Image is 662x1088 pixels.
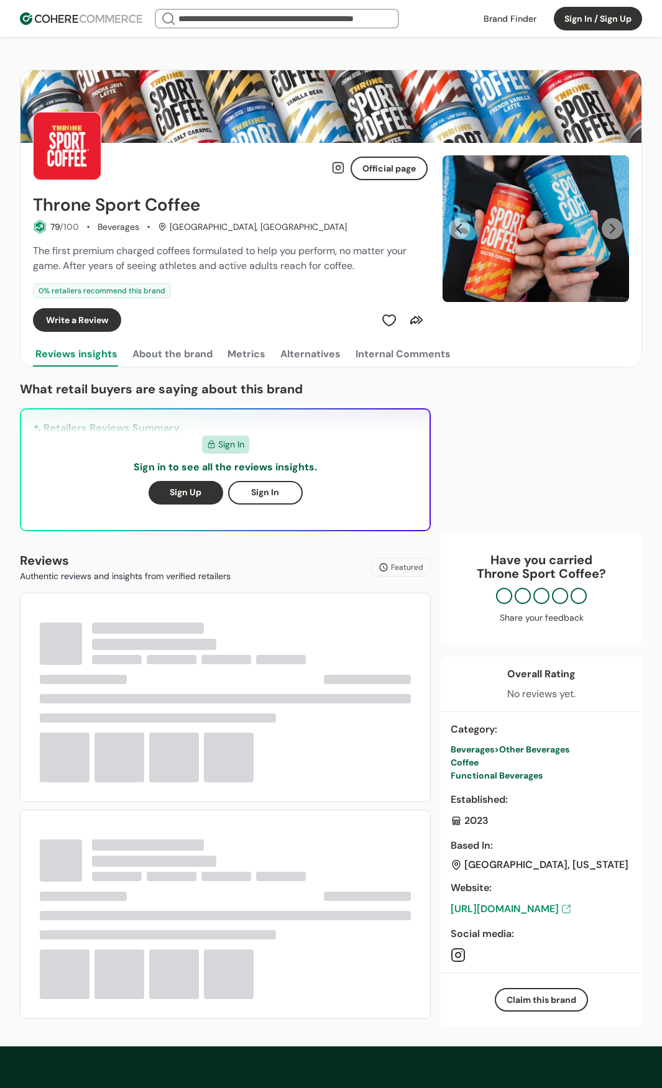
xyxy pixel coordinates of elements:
[602,218,623,239] button: Next Slide
[507,687,576,702] div: No reviews yet.
[218,438,244,451] span: Sign In
[278,342,343,367] button: Alternatives
[20,570,231,583] p: Authentic reviews and insights from verified retailers
[499,744,569,755] span: Other Beverages
[356,347,451,362] div: Internal Comments
[443,155,629,302] div: Slide 1
[20,12,142,25] img: Cohere Logo
[33,244,407,272] span: The first premium charged coffees formulated to help you perform, no matter your game. After year...
[149,481,223,505] button: Sign Up
[351,157,428,180] button: Official page
[494,744,499,755] span: >
[451,902,632,917] a: [URL][DOMAIN_NAME]
[391,562,423,573] span: Featured
[33,195,200,215] h2: Throne Sport Coffee
[453,567,630,580] p: Throne Sport Coffee ?
[33,112,101,180] img: Brand Photo
[98,221,139,234] div: Beverages
[451,926,632,941] div: Social media :
[20,552,69,569] b: Reviews
[50,221,60,232] span: 79
[225,342,268,367] button: Metrics
[33,342,120,367] button: Reviews insights
[451,813,632,828] div: 2023
[451,838,632,853] div: Based In :
[20,380,431,398] p: What retail buyers are saying about this brand
[33,308,121,332] button: Write a Review
[451,744,494,755] span: Beverages
[453,553,630,580] div: Have you carried
[451,792,632,807] div: Established :
[554,7,642,30] button: Sign In / Sign Up
[451,722,632,737] div: Category :
[451,743,632,782] a: Beverages>Other BeveragesCoffeeFunctional Beverages
[33,283,171,298] div: 0 % retailers recommend this brand
[453,611,630,624] div: Share your feedback
[443,155,629,302] div: Carousel
[130,342,215,367] button: About the brand
[449,218,470,239] button: Previous Slide
[158,221,347,234] div: [GEOGRAPHIC_DATA], [GEOGRAPHIC_DATA]
[21,70,641,143] img: Brand cover image
[451,769,632,782] div: Functional Beverages
[134,460,317,475] p: Sign in to see all the reviews insights.
[451,756,632,769] div: Coffee
[228,481,303,505] button: Sign In
[464,859,628,871] div: [GEOGRAPHIC_DATA], [US_STATE]
[495,988,588,1012] button: Claim this brand
[60,221,79,232] span: /100
[507,667,576,682] div: Overall Rating
[443,155,629,302] img: Slide 0
[451,880,632,895] div: Website :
